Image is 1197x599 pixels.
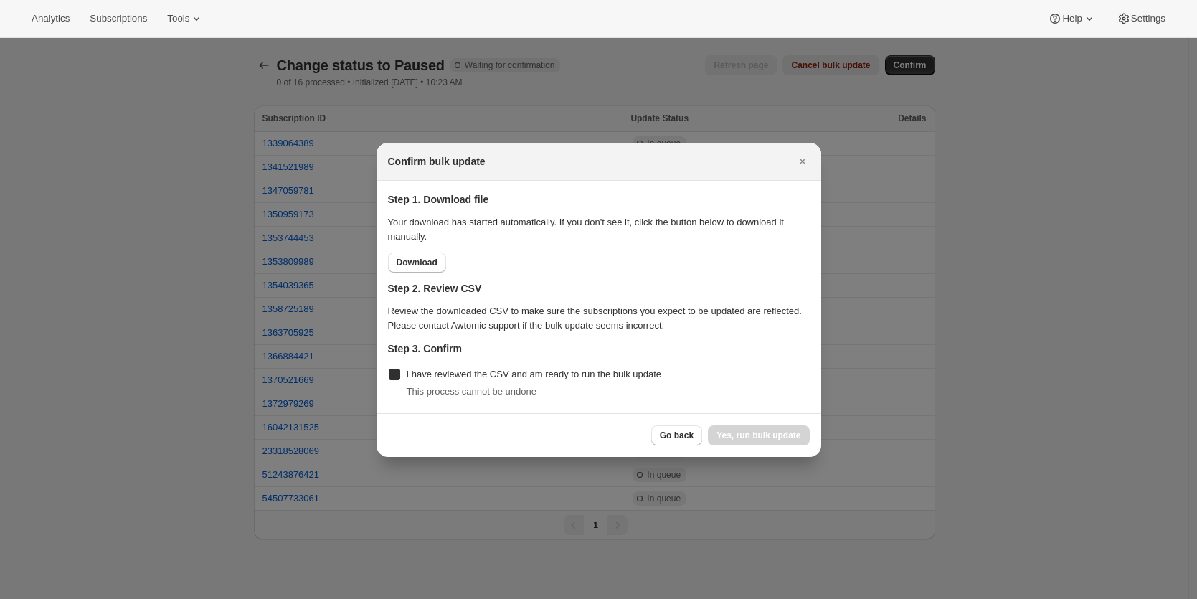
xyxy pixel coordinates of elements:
button: Help [1039,9,1104,29]
span: Download [397,257,437,268]
p: Step 3. Confirm [388,341,810,356]
span: Settings [1131,13,1165,24]
p: Step 2. Review CSV [388,281,810,296]
button: Close [793,151,813,171]
p: Review the downloaded CSV to make sure the subscriptions you expect to be updated are reflected. ... [388,304,810,333]
button: Settings [1108,9,1174,29]
span: Tools [167,13,189,24]
p: Your download has started automatically. If you don't see it, click the button below to download ... [388,215,810,244]
button: Tools [159,9,212,29]
span: Go back [660,430,694,441]
span: I have reviewed the CSV and am ready to run the bulk update [407,369,662,379]
span: Help [1062,13,1082,24]
h2: Confirm bulk update [388,154,486,169]
span: This process cannot be undone [407,386,536,397]
button: Subscriptions [81,9,156,29]
button: Go back [651,425,702,445]
p: Step 1. Download file [388,192,810,207]
button: Analytics [23,9,78,29]
button: Download [388,253,446,273]
span: Analytics [32,13,70,24]
span: Subscriptions [90,13,147,24]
